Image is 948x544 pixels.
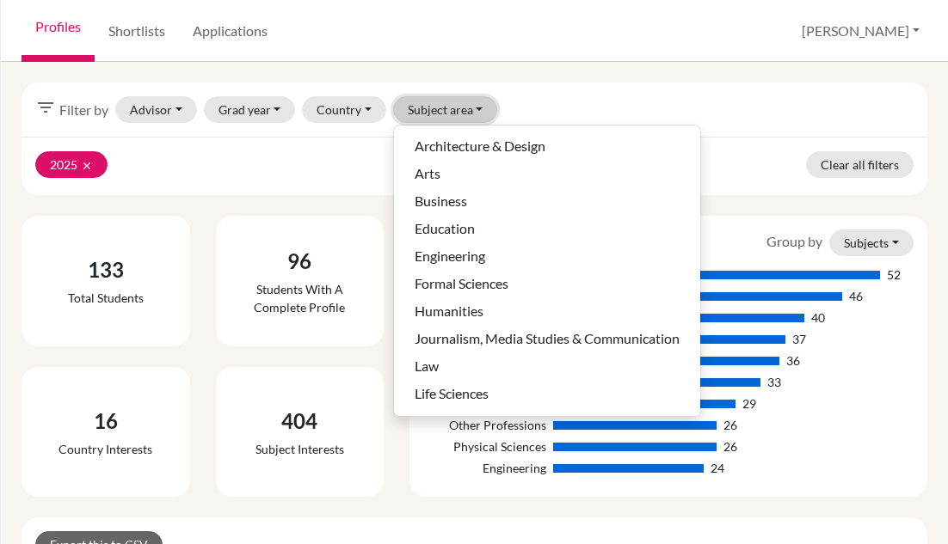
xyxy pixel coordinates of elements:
div: Physical Sciences [423,437,545,455]
button: Grad year [204,96,296,123]
button: Humanities [394,297,700,325]
button: Country [302,96,386,123]
div: 24 [711,459,724,477]
span: Law [415,356,439,376]
button: Advisor [115,96,197,123]
span: Journalism, Media Studies & Communication [415,328,680,349]
div: 96 [230,246,371,277]
div: Subject area [393,125,701,417]
button: Engineering [394,242,700,270]
span: Humanities [415,301,483,321]
div: 133 [68,254,144,285]
button: Formal Sciences [394,270,700,297]
button: Medicine & Healthcare [394,407,700,435]
div: Students with a complete profile [230,280,371,316]
span: Engineering [415,246,485,266]
div: 46 [849,287,863,305]
div: 33 [767,373,781,391]
span: Arts [415,163,440,184]
div: 36 [786,351,800,370]
button: [PERSON_NAME] [794,15,927,47]
button: Subject area [393,96,498,123]
button: Life Sciences [394,380,700,407]
i: clear [81,160,93,172]
button: Arts [394,160,700,187]
div: Country interests [58,440,152,458]
span: Life Sciences [415,383,489,404]
i: filter_list [35,97,56,118]
span: Formal Sciences [415,273,508,294]
button: Journalism, Media Studies & Communication [394,325,700,352]
div: Other Professions [423,416,545,434]
div: Total students [68,289,144,307]
button: Subjects [829,229,914,256]
button: Law [394,352,700,380]
span: Architecture & Design [415,136,545,156]
span: Medicine & Healthcare [415,411,550,431]
div: 404 [255,406,344,437]
div: 52 [887,266,901,284]
span: Business [415,191,467,211]
div: 37 [792,330,806,348]
div: Engineering [423,459,545,477]
span: Education [415,218,475,239]
div: 16 [58,406,152,437]
div: 26 [723,416,737,434]
button: Business [394,187,700,215]
span: Filter by [59,100,108,120]
button: 2025clear [35,151,108,178]
button: Architecture & Design [394,132,700,160]
div: Group by [754,229,926,256]
a: Clear all filters [806,151,914,178]
div: 26 [723,437,737,455]
div: Subject interests [255,440,344,458]
div: 29 [742,394,756,413]
div: 40 [811,309,825,327]
button: Education [394,215,700,242]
